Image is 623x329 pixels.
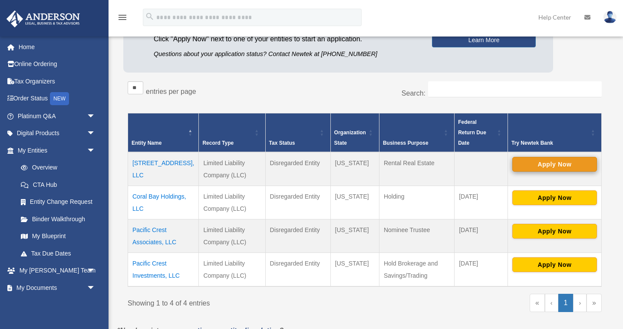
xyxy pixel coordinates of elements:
a: Overview [12,159,100,176]
td: Coral Bay Holdings, LLC [128,186,199,219]
td: Disregarded Entity [265,253,330,287]
th: Entity Name: Activate to invert sorting [128,113,199,153]
td: Limited Liability Company (LLC) [199,253,265,287]
a: My [PERSON_NAME] Teamarrow_drop_down [6,262,109,279]
td: [US_STATE] [330,219,379,253]
td: Pacific Crest Associates, LLC [128,219,199,253]
td: Limited Liability Company (LLC) [199,219,265,253]
a: Digital Productsarrow_drop_down [6,125,109,142]
td: [STREET_ADDRESS], LLC [128,152,199,186]
span: Federal Return Due Date [458,119,486,146]
a: Learn More [432,33,536,47]
a: Online Ordering [6,56,109,73]
span: arrow_drop_down [87,279,104,297]
label: Search: [402,90,425,97]
td: Pacific Crest Investments, LLC [128,253,199,287]
span: arrow_drop_down [87,262,104,280]
span: arrow_drop_down [87,142,104,160]
th: Record Type: Activate to sort [199,113,265,153]
span: arrow_drop_down [87,125,104,143]
a: Tax Due Dates [12,245,104,262]
a: Online Learningarrow_drop_down [6,296,109,314]
td: Rental Real Estate [379,152,454,186]
a: My Entitiesarrow_drop_down [6,142,104,159]
button: Apply Now [512,224,597,239]
span: Business Purpose [383,140,429,146]
a: Tax Organizers [6,73,109,90]
p: Click "Apply Now" next to one of your entities to start an application. [154,33,419,45]
div: NEW [50,92,69,105]
th: Tax Status: Activate to sort [265,113,330,153]
td: Holding [379,186,454,219]
a: Binder Walkthrough [12,210,104,228]
a: CTA Hub [12,176,104,193]
a: Platinum Q&Aarrow_drop_down [6,107,109,125]
span: Tax Status [269,140,295,146]
span: arrow_drop_down [87,107,104,125]
p: Questions about your application status? Contact Newtek at [PHONE_NUMBER] [154,49,419,60]
th: Federal Return Due Date: Activate to sort [455,113,508,153]
span: Record Type [202,140,234,146]
a: My Blueprint [12,228,104,245]
td: [DATE] [455,253,508,287]
td: [DATE] [455,219,508,253]
img: User Pic [603,11,616,23]
th: Try Newtek Bank : Activate to sort [508,113,601,153]
span: Organization State [334,130,366,146]
a: menu [117,15,128,23]
a: Entity Change Request [12,193,104,211]
td: Limited Liability Company (LLC) [199,152,265,186]
div: Showing 1 to 4 of 4 entries [128,294,358,309]
a: First [530,294,545,312]
td: Disregarded Entity [265,219,330,253]
button: Apply Now [512,190,597,205]
a: Order StatusNEW [6,90,109,108]
label: entries per page [146,88,196,95]
th: Organization State: Activate to sort [330,113,379,153]
td: Nominee Trustee [379,219,454,253]
td: [US_STATE] [330,253,379,287]
td: [DATE] [455,186,508,219]
a: My Documentsarrow_drop_down [6,279,109,296]
i: search [145,12,155,21]
button: Apply Now [512,157,597,172]
td: [US_STATE] [330,152,379,186]
i: menu [117,12,128,23]
td: Disregarded Entity [265,186,330,219]
a: Home [6,38,109,56]
button: Apply Now [512,257,597,272]
td: Hold Brokerage and Savings/Trading [379,253,454,287]
span: Entity Name [132,140,162,146]
img: Anderson Advisors Platinum Portal [4,10,82,27]
span: arrow_drop_down [87,296,104,314]
td: Disregarded Entity [265,152,330,186]
th: Business Purpose: Activate to sort [379,113,454,153]
div: Try Newtek Bank [511,138,588,148]
td: [US_STATE] [330,186,379,219]
td: Limited Liability Company (LLC) [199,186,265,219]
